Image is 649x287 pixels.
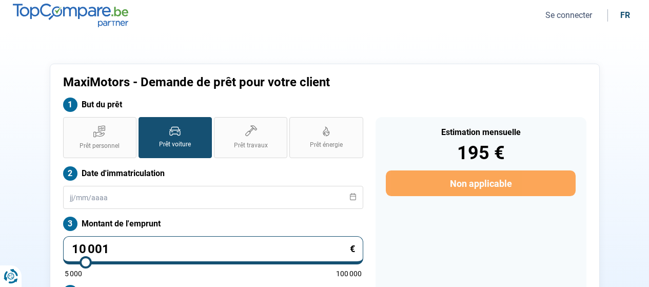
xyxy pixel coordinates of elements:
[386,128,575,137] div: Estimation mensuelle
[80,142,120,150] span: Prêt personnel
[63,166,363,181] label: Date d'immatriculation
[542,10,595,21] button: Se connecter
[386,144,575,162] div: 195 €
[234,141,268,150] span: Prêt travaux
[63,217,363,231] label: Montant de l'emprunt
[63,186,363,209] input: jj/mm/aaaa
[386,170,575,196] button: Non applicable
[63,98,363,112] label: But du prêt
[63,75,453,90] h1: MaxiMotors - Demande de prêt pour votre client
[310,141,343,149] span: Prêt énergie
[350,244,355,254] span: €
[13,4,128,27] img: TopCompare.be
[336,270,362,277] span: 100 000
[159,140,191,149] span: Prêt voiture
[65,270,82,277] span: 5 000
[620,10,630,20] div: fr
